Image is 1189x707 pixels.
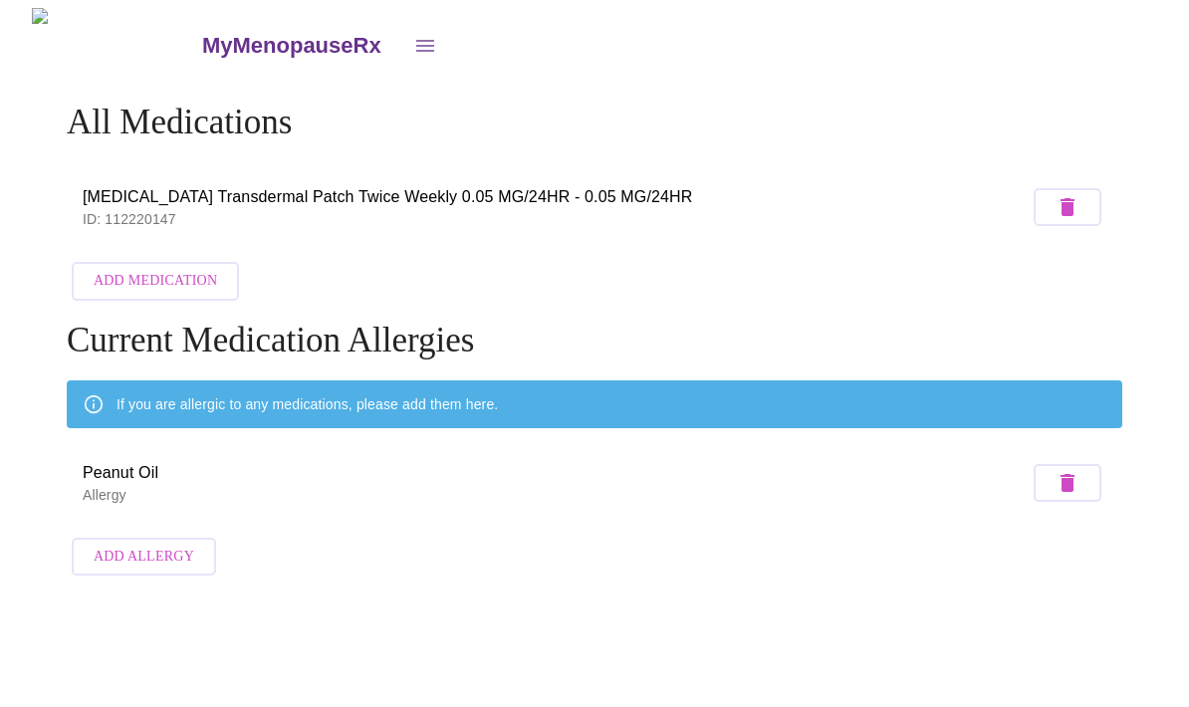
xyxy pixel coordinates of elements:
span: Add Medication [94,269,217,294]
p: ID: 112220147 [83,209,1029,229]
h4: Current Medication Allergies [67,321,1122,360]
h4: All Medications [67,103,1122,142]
button: open drawer [401,22,449,70]
span: Add Allergy [94,545,194,570]
button: Add Medication [72,262,239,301]
div: If you are allergic to any medications, please add them here. [117,386,498,422]
span: [MEDICAL_DATA] Transdermal Patch Twice Weekly 0.05 MG/24HR - 0.05 MG/24HR [83,185,1029,209]
p: Allergy [83,485,1029,505]
span: Peanut Oil [83,461,1029,485]
img: MyMenopauseRx Logo [32,8,199,83]
h3: MyMenopauseRx [202,33,381,59]
button: Add Allergy [72,538,216,577]
a: MyMenopauseRx [199,11,400,81]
